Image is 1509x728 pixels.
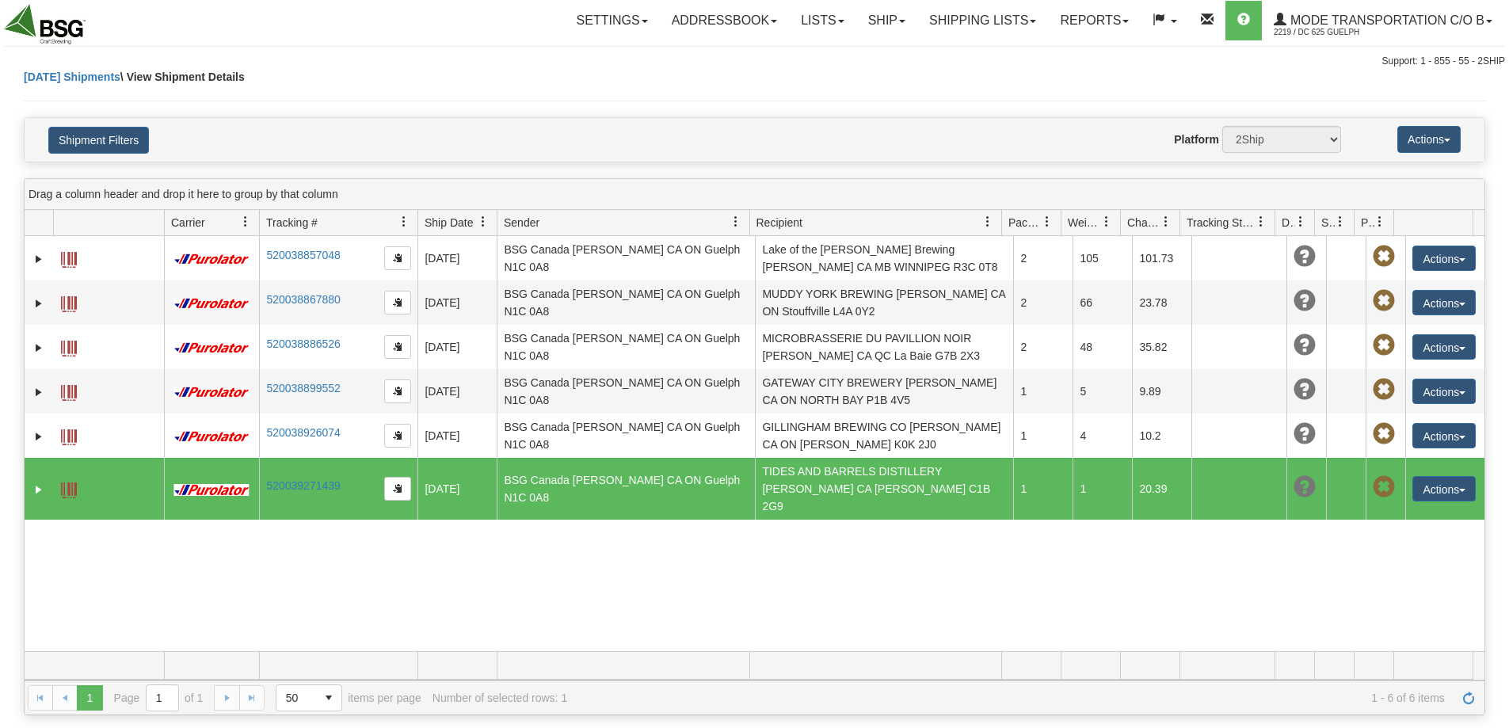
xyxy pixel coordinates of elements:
[1373,476,1395,498] span: Pickup Not Assigned
[755,236,1013,280] td: Lake of the [PERSON_NAME] Brewing [PERSON_NAME] CA MB WINNIPEG R3C 0T8
[384,424,411,448] button: Copy to clipboard
[417,236,497,280] td: [DATE]
[417,325,497,369] td: [DATE]
[1366,208,1393,235] a: Pickup Status filter column settings
[578,692,1445,704] span: 1 - 6 of 6 items
[1248,208,1275,235] a: Tracking Status filter column settings
[1294,423,1316,445] span: Unknown
[470,208,497,235] a: Ship Date filter column settings
[425,215,473,231] span: Ship Date
[1373,290,1395,312] span: Pickup Not Assigned
[756,215,802,231] span: Recipient
[755,458,1013,520] td: TIDES AND BARRELS DISTILLERY [PERSON_NAME] CA [PERSON_NAME] C1B 2G9
[417,280,497,325] td: [DATE]
[61,245,77,270] a: Label
[1132,280,1191,325] td: 23.78
[755,325,1013,369] td: MICROBRASSERIE DU PAVILLION NOIR [PERSON_NAME] CA QC La Baie G7B 2X3
[1373,334,1395,356] span: Pickup Not Assigned
[77,685,102,711] span: Page 1
[417,458,497,520] td: [DATE]
[61,422,77,448] a: Label
[417,369,497,414] td: [DATE]
[856,1,917,40] a: Ship
[120,71,245,83] span: \ View Shipment Details
[1412,246,1476,271] button: Actions
[1073,369,1132,414] td: 5
[171,484,252,496] img: 11 - Purolator
[61,334,77,359] a: Label
[4,55,1505,68] div: Support: 1 - 855 - 55 - 2SHIP
[1013,369,1073,414] td: 1
[417,414,497,458] td: [DATE]
[1412,379,1476,404] button: Actions
[1068,215,1101,231] span: Weight
[1412,476,1476,501] button: Actions
[1093,208,1120,235] a: Weight filter column settings
[266,337,340,350] a: 520038886526
[266,382,340,394] a: 520038899552
[391,208,417,235] a: Tracking # filter column settings
[31,384,47,400] a: Expand
[1132,236,1191,280] td: 101.73
[266,479,340,492] a: 520039271439
[384,335,411,359] button: Copy to clipboard
[266,426,340,439] a: 520038926074
[31,251,47,267] a: Expand
[1262,1,1504,40] a: Mode Transportation c/o B 2219 / DC 625 Guelph
[1274,25,1393,40] span: 2219 / DC 625 Guelph
[1412,290,1476,315] button: Actions
[1294,334,1316,356] span: Unknown
[31,482,47,497] a: Expand
[1294,379,1316,401] span: Unknown
[497,414,755,458] td: BSG Canada [PERSON_NAME] CA ON Guelph N1C 0A8
[266,215,318,231] span: Tracking #
[31,340,47,356] a: Expand
[1013,236,1073,280] td: 2
[1412,423,1476,448] button: Actions
[1187,215,1256,231] span: Tracking Status
[1008,215,1042,231] span: Packages
[1373,379,1395,401] span: Pickup Not Assigned
[1132,458,1191,520] td: 20.39
[1373,423,1395,445] span: Pickup Not Assigned
[232,208,259,235] a: Carrier filter column settings
[266,293,340,306] a: 520038867880
[25,179,1484,210] div: grid grouping header
[1361,215,1374,231] span: Pickup Status
[61,378,77,403] a: Label
[61,289,77,314] a: Label
[1174,131,1219,147] label: Platform
[171,215,205,231] span: Carrier
[266,249,340,261] a: 520038857048
[171,387,252,398] img: 11 - Purolator
[31,429,47,444] a: Expand
[1034,208,1061,235] a: Packages filter column settings
[722,208,749,235] a: Sender filter column settings
[660,1,790,40] a: Addressbook
[1327,208,1354,235] a: Shipment Issues filter column settings
[1286,13,1484,27] span: Mode Transportation c/o B
[171,298,252,310] img: 11 - Purolator
[497,369,755,414] td: BSG Canada [PERSON_NAME] CA ON Guelph N1C 0A8
[755,414,1013,458] td: GILLINGHAM BREWING CO [PERSON_NAME] CA ON [PERSON_NAME] K0K 2J0
[1412,334,1476,360] button: Actions
[61,475,77,501] a: Label
[1373,246,1395,268] span: Pickup Not Assigned
[917,1,1048,40] a: Shipping lists
[1013,325,1073,369] td: 2
[1456,685,1481,711] a: Refresh
[1013,414,1073,458] td: 1
[31,295,47,311] a: Expand
[1132,325,1191,369] td: 35.82
[171,431,252,443] img: 11 - Purolator
[1073,325,1132,369] td: 48
[1294,290,1316,312] span: Unknown
[1473,283,1507,444] iframe: chat widget
[114,684,204,711] span: Page of 1
[24,71,120,83] a: [DATE] Shipments
[1132,414,1191,458] td: 10.2
[1013,458,1073,520] td: 1
[1132,369,1191,414] td: 9.89
[384,246,411,270] button: Copy to clipboard
[384,291,411,314] button: Copy to clipboard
